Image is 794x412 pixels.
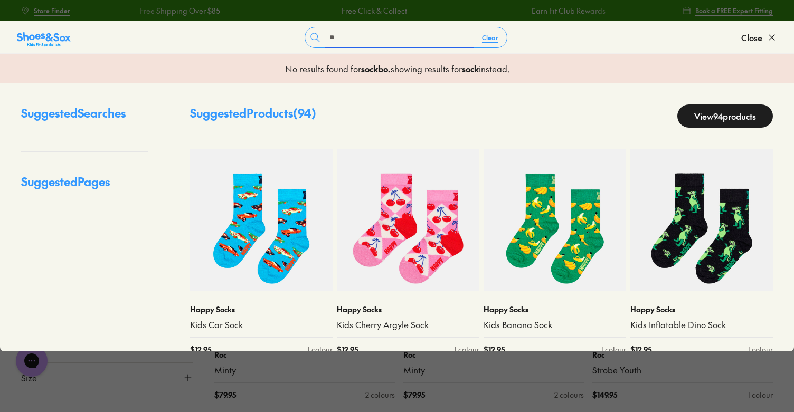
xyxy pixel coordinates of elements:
p: Happy Socks [630,304,773,315]
span: $ 79.95 [403,389,425,400]
p: Happy Socks [484,304,626,315]
button: Close [741,26,777,49]
div: 1 colour [454,344,479,355]
p: No results found for showing results for instead. [285,62,509,75]
p: Roc [214,349,395,360]
b: sockbo . [361,63,391,74]
p: Roc [592,349,773,360]
span: Close [741,31,762,44]
span: ( 94 ) [293,105,316,121]
button: Clear [474,28,507,47]
a: Store Finder [21,1,70,20]
p: Happy Socks [190,304,333,315]
a: Minty [403,365,584,376]
span: $ 12.95 [337,344,358,355]
div: 1 colour [748,389,773,400]
a: Kids Banana Sock [484,319,626,331]
span: Store Finder [34,6,70,15]
div: 1 colour [601,344,626,355]
p: Suggested Products [190,104,316,128]
span: Book a FREE Expert Fitting [695,6,773,15]
div: 1 colour [748,344,773,355]
p: Suggested Pages [21,173,148,199]
iframe: Gorgias live chat messenger [11,341,53,380]
span: $ 79.95 [214,389,236,400]
a: Strobe Youth [592,365,773,376]
a: Kids Cherry Argyle Sock [337,319,479,331]
p: Happy Socks [337,304,479,315]
div: 2 colours [554,389,584,400]
span: $ 12.95 [630,344,651,355]
p: Suggested Searches [21,104,148,130]
a: Minty [214,365,395,376]
span: $ 12.95 [484,344,505,355]
div: 1 colour [307,344,333,355]
p: Roc [403,349,584,360]
a: Shoes &amp; Sox [17,29,71,46]
a: Free Click & Collect [339,5,405,16]
button: Size [21,363,193,392]
div: 2 colours [365,389,395,400]
span: $ 12.95 [190,344,211,355]
a: Earn Fit Club Rewards [530,5,603,16]
span: $ 149.95 [592,389,617,400]
a: Free Shipping Over $85 [138,5,218,16]
a: Kids Car Sock [190,319,333,331]
img: SNS_Logo_Responsive.svg [17,31,71,48]
b: sock [462,63,479,74]
a: Book a FREE Expert Fitting [683,1,773,20]
a: Kids Inflatable Dino Sock [630,319,773,331]
a: View94products [677,104,773,128]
